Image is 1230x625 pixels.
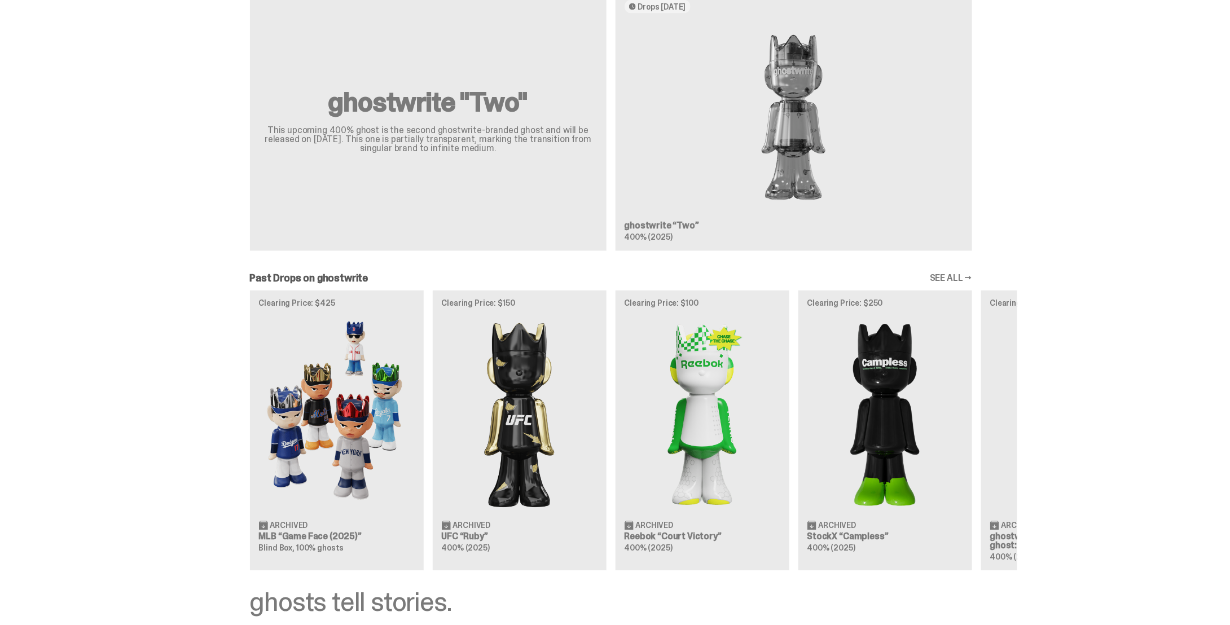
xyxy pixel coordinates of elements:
[442,316,598,511] img: Ruby
[250,589,972,616] div: ghosts tell stories.
[250,291,424,570] a: Clearing Price: $425 Game Face (2025) Archived
[625,300,780,307] p: Clearing Price: $100
[990,532,1146,551] h3: ghostwrite “[PERSON_NAME]'s ghost: Orange Vibe”
[625,316,780,511] img: Court Victory
[819,522,856,530] span: Archived
[807,300,963,307] p: Clearing Price: $250
[990,316,1146,511] img: Schrödinger's ghost: Orange Vibe
[807,543,855,553] span: 400% (2025)
[807,316,963,511] img: Campless
[296,543,344,553] span: 100% ghosts
[625,543,673,553] span: 400% (2025)
[625,532,780,542] h3: Reebok “Court Victory”
[270,522,308,530] span: Archived
[250,274,368,284] h2: Past Drops on ghostwrite
[798,291,972,570] a: Clearing Price: $250 Campless Archived
[442,532,598,542] h3: UFC “Ruby”
[990,552,1038,562] span: 400% (2025)
[259,532,415,542] h3: MLB “Game Face (2025)”
[638,2,686,11] span: Drops [DATE]
[990,300,1146,307] p: Clearing Price: $150
[930,274,972,283] a: SEE ALL →
[259,300,415,307] p: Clearing Price: $425
[259,316,415,511] img: Game Face (2025)
[807,532,963,542] h3: StockX “Campless”
[1001,522,1039,530] span: Archived
[263,126,593,153] p: This upcoming 400% ghost is the second ghostwrite-branded ghost and will be released on [DATE]. T...
[433,291,607,570] a: Clearing Price: $150 Ruby Archived
[625,222,963,231] h3: ghostwrite “Two”
[981,291,1155,570] a: Clearing Price: $150 Schrödinger's ghost: Orange Vibe Archived
[442,543,490,553] span: 400% (2025)
[263,89,593,116] h2: ghostwrite "Two"
[453,522,491,530] span: Archived
[636,522,674,530] span: Archived
[442,300,598,307] p: Clearing Price: $150
[625,232,673,243] span: 400% (2025)
[625,23,963,213] img: Two
[259,543,295,553] span: Blind Box,
[616,291,789,570] a: Clearing Price: $100 Court Victory Archived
